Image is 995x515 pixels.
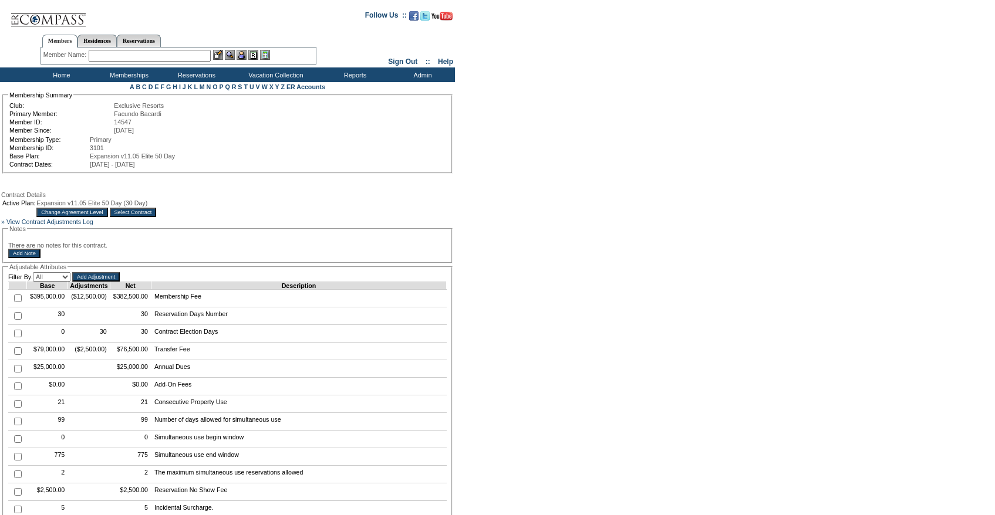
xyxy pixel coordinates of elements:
td: 30 [27,307,68,325]
a: J [183,83,186,90]
a: C [142,83,147,90]
span: Primary [90,136,112,143]
a: E [154,83,158,90]
td: Contract Dates: [9,161,89,168]
td: 0 [27,325,68,343]
td: Net [110,282,151,290]
a: S [238,83,242,90]
td: 0 [27,431,68,448]
td: $25,000.00 [27,360,68,378]
span: There are no notes for this contract. [8,242,107,249]
a: K [188,83,193,90]
a: Reservations [117,35,161,47]
a: W [262,83,268,90]
a: L [194,83,197,90]
a: Subscribe to our YouTube Channel [431,15,453,22]
img: Compass Home [10,3,86,27]
td: Membership Type: [9,136,89,143]
a: Follow us on Twitter [420,15,430,22]
td: Contract Election Days [151,325,446,343]
td: 99 [110,413,151,431]
td: Active Plan: [2,199,35,206]
td: Annual Dues [151,360,446,378]
img: View [225,50,235,60]
a: Become our fan on Facebook [409,15,419,22]
td: Reservations [161,67,229,82]
td: ($2,500.00) [68,343,110,360]
td: 21 [110,395,151,413]
a: Members [42,35,78,48]
td: Primary Member: [9,110,113,117]
input: Change Agreement Level [36,208,107,217]
td: $0.00 [110,378,151,395]
a: Help [438,57,453,66]
div: Member Name: [43,50,89,60]
a: Q [225,83,230,90]
td: Memberships [94,67,161,82]
td: Transfer Fee [151,343,446,360]
a: G [166,83,171,90]
td: The maximum simultaneous use reservations allowed [151,466,446,483]
td: ($12,500.00) [68,290,110,307]
td: Club: [9,102,113,109]
td: Member Since: [9,127,113,134]
input: Select Contract [110,208,157,217]
img: Become our fan on Facebook [409,11,419,21]
td: $25,000.00 [110,360,151,378]
td: 775 [27,448,68,466]
div: Contract Details [1,191,454,198]
a: M [200,83,205,90]
span: [DATE] - [DATE] [90,161,135,168]
td: Filter By: [8,272,70,282]
td: $79,000.00 [27,343,68,360]
td: $382,500.00 [110,290,151,307]
a: F [160,83,164,90]
td: $76,500.00 [110,343,151,360]
td: Adjustments [68,282,110,290]
td: Consecutive Property Use [151,395,446,413]
a: D [149,83,153,90]
td: 30 [110,325,151,343]
a: T [244,83,248,90]
td: 30 [110,307,151,325]
td: Simultaneous use end window [151,448,446,466]
span: :: [426,57,430,66]
td: 30 [68,325,110,343]
td: 99 [27,413,68,431]
td: Membership ID: [9,144,89,151]
a: Z [281,83,285,90]
img: Impersonate [237,50,247,60]
img: b_calculator.gif [260,50,270,60]
a: Y [275,83,279,90]
span: Expansion v11.05 Elite 50 Day (30 Day) [36,199,147,206]
span: 3101 [90,144,104,151]
td: 775 [110,448,151,466]
td: Base Plan: [9,153,89,160]
td: $2,500.00 [27,483,68,501]
legend: Membership Summary [8,92,73,99]
td: Number of days allowed for simultaneous use [151,413,446,431]
a: H [173,83,177,90]
td: Membership Fee [151,290,446,307]
a: I [179,83,181,90]
td: Vacation Collection [229,67,320,82]
td: Member ID: [9,118,113,126]
td: Admin [387,67,455,82]
span: [DATE] [114,127,134,134]
legend: Adjustable Attributes [8,263,68,270]
td: Base [27,282,68,290]
td: Add-On Fees [151,378,446,395]
a: B [136,83,140,90]
a: Residences [77,35,117,47]
img: Reservations [248,50,258,60]
a: A [130,83,134,90]
a: ER Accounts [286,83,325,90]
td: Simultaneous use begin window [151,431,446,448]
input: Add Note [8,249,41,258]
td: Home [26,67,94,82]
td: Reports [320,67,387,82]
img: Follow us on Twitter [420,11,430,21]
a: U [249,83,254,90]
td: Reservation Days Number [151,307,446,325]
a: N [207,83,211,90]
